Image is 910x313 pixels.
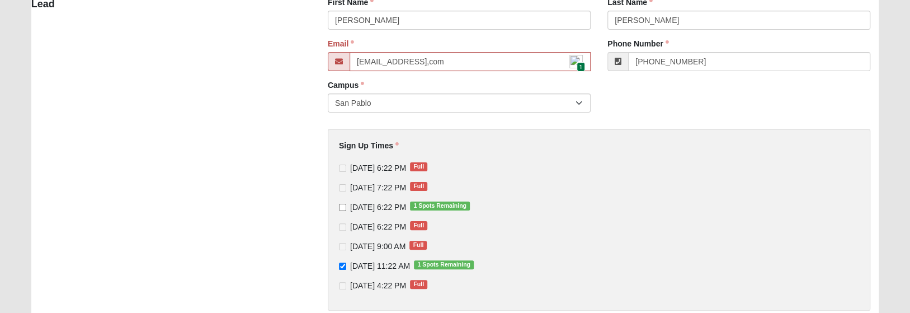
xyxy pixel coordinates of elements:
[350,203,406,212] span: [DATE] 6:22 PM
[607,38,669,49] label: Phone Number
[328,80,364,91] label: Campus
[339,223,346,231] input: [DATE] 6:22 PMFull
[410,280,427,289] span: Full
[350,163,406,172] span: [DATE] 6:22 PM
[328,38,354,49] label: Email
[577,62,585,72] span: 1
[414,260,474,269] span: 1 Spots Remaining
[339,204,346,211] input: [DATE] 6:22 PM1 Spots Remaining
[339,165,346,172] input: [DATE] 6:22 PMFull
[350,261,410,270] span: [DATE] 11:22 AM
[410,221,427,230] span: Full
[339,184,346,191] input: [DATE] 7:22 PMFull
[410,202,470,211] span: 1 Spots Remaining
[339,263,346,270] input: [DATE] 11:22 AM1 Spots Remaining
[350,242,406,251] span: [DATE] 9:00 AM
[350,222,406,231] span: [DATE] 6:22 PM
[409,241,427,250] span: Full
[350,183,406,192] span: [DATE] 7:22 PM
[339,243,346,250] input: [DATE] 9:00 AMFull
[339,140,399,151] label: Sign Up Times
[350,281,406,290] span: [DATE] 4:22 PM
[339,282,346,289] input: [DATE] 4:22 PMFull
[569,55,583,68] img: npw-badge-icon.svg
